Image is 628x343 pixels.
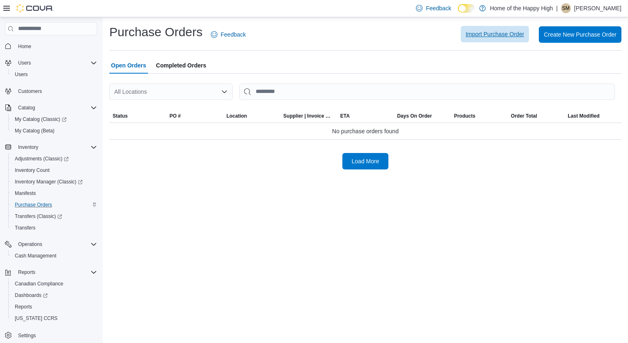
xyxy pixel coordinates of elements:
span: Cash Management [12,251,97,261]
button: Reports [15,267,39,277]
button: Customers [2,85,100,97]
a: My Catalog (Beta) [12,126,58,136]
span: Inventory [18,144,38,151]
a: Cash Management [12,251,60,261]
button: Operations [2,239,100,250]
button: Transfers [8,222,100,234]
span: Transfers [12,223,97,233]
div: Location [226,113,247,119]
button: Days On Order [394,109,450,123]
a: My Catalog (Classic) [8,114,100,125]
a: [US_STATE] CCRS [12,313,61,323]
span: Inventory Count [12,165,97,175]
button: Inventory [15,142,42,152]
span: Purchase Orders [15,202,52,208]
p: Home of the Happy High [490,3,553,13]
span: Inventory [15,142,97,152]
button: Canadian Compliance [8,278,100,290]
span: Washington CCRS [12,313,97,323]
button: Inventory Count [8,165,100,176]
a: Inventory Manager (Classic) [8,176,100,188]
button: Status [109,109,166,123]
input: Dark Mode [458,4,475,13]
span: Load More [352,157,379,165]
button: ETA [337,109,394,123]
a: Dashboards [12,290,51,300]
button: Cash Management [8,250,100,262]
span: Settings [15,330,97,340]
button: Settings [2,329,100,341]
p: | [556,3,558,13]
a: Customers [15,86,45,96]
a: Manifests [12,188,39,198]
span: Feedback [221,30,246,39]
span: Inventory Count [15,167,50,174]
span: No purchase orders found [332,126,399,136]
button: Reports [8,301,100,313]
span: Purchase Orders [12,200,97,210]
span: Transfers [15,225,35,231]
span: Order Total [511,113,537,119]
button: Location [223,109,280,123]
button: Operations [15,239,46,249]
a: My Catalog (Classic) [12,114,70,124]
p: [PERSON_NAME] [574,3,621,13]
a: Inventory Count [12,165,53,175]
span: My Catalog (Classic) [15,116,67,123]
span: Create New Purchase Order [544,30,616,39]
a: Purchase Orders [12,200,55,210]
span: Reports [15,267,97,277]
button: Catalog [2,102,100,114]
span: Settings [18,332,36,339]
button: Home [2,40,100,52]
span: Operations [15,239,97,249]
span: ETA [340,113,350,119]
div: Stephen MacInnis [561,3,571,13]
h1: Purchase Orders [109,24,203,40]
button: Purchase Orders [8,199,100,211]
span: Reports [12,302,97,312]
button: Users [2,57,100,69]
input: This is a search bar. After typing your query, hit enter to filter the results lower in the page. [239,83,615,100]
span: Manifests [12,188,97,198]
span: Canadian Compliance [15,280,63,287]
span: Adjustments (Classic) [15,155,69,162]
button: Open list of options [221,88,228,95]
span: Users [12,70,97,79]
a: Feedback [208,26,249,43]
button: My Catalog (Beta) [8,125,100,137]
span: My Catalog (Classic) [12,114,97,124]
span: Open Orders [111,57,146,74]
button: Inventory [2,141,100,153]
span: Home [15,41,97,51]
span: Dashboards [15,292,48,299]
span: Days On Order [397,113,432,119]
span: SM [562,3,570,13]
span: Home [18,43,31,50]
span: Reports [15,304,32,310]
span: Status [113,113,128,119]
span: Users [15,58,97,68]
a: Inventory Manager (Classic) [12,177,86,187]
button: Products [451,109,508,123]
a: Canadian Compliance [12,279,67,289]
img: Cova [16,4,53,12]
a: Adjustments (Classic) [8,153,100,165]
a: Home [15,42,35,51]
span: Reports [18,269,35,276]
button: Catalog [15,103,38,113]
span: Import Purchase Order [466,30,524,38]
a: Transfers (Classic) [12,211,65,221]
a: Transfers (Classic) [8,211,100,222]
a: Dashboards [8,290,100,301]
span: PO # [169,113,180,119]
span: Catalog [18,104,35,111]
span: Feedback [426,4,451,12]
span: Customers [15,86,97,96]
span: My Catalog (Beta) [12,126,97,136]
span: Manifests [15,190,36,197]
span: Users [15,71,28,78]
button: Import Purchase Order [461,26,529,42]
span: Operations [18,241,42,248]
